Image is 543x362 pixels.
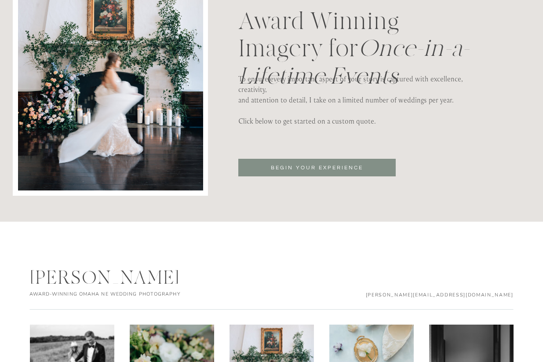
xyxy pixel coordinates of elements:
[361,291,514,298] p: [PERSON_NAME][EMAIL_ADDRESS][DOMAIN_NAME]
[257,164,377,173] a: BEGIN YOUR EXPERIENCE
[29,291,198,298] h2: AWARD-WINNING omaha ne wedding photography
[238,8,531,64] p: Award Winning Imagery for
[238,73,492,123] p: To ensure every important aspect of your story is captured with excellence, creativity, and atten...
[30,267,198,287] div: [PERSON_NAME]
